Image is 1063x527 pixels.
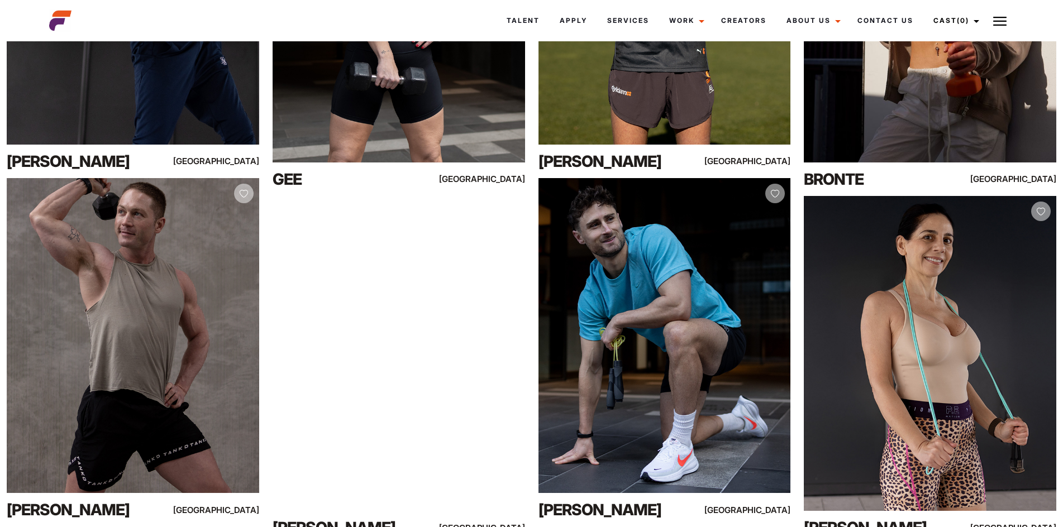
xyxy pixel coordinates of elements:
[923,6,986,36] a: Cast(0)
[804,168,955,190] div: Bronte
[183,503,259,517] div: [GEOGRAPHIC_DATA]
[957,16,969,25] span: (0)
[449,172,525,186] div: [GEOGRAPHIC_DATA]
[7,150,158,173] div: [PERSON_NAME]
[7,499,158,521] div: [PERSON_NAME]
[847,6,923,36] a: Contact Us
[993,15,1007,28] img: Burger icon
[497,6,550,36] a: Talent
[597,6,659,36] a: Services
[715,154,791,168] div: [GEOGRAPHIC_DATA]
[183,154,259,168] div: [GEOGRAPHIC_DATA]
[538,499,690,521] div: [PERSON_NAME]
[980,172,1056,186] div: [GEOGRAPHIC_DATA]
[550,6,597,36] a: Apply
[49,9,71,32] img: cropped-aefm-brand-fav-22-square.png
[776,6,847,36] a: About Us
[711,6,776,36] a: Creators
[273,168,424,190] div: Gee
[538,150,690,173] div: [PERSON_NAME]
[659,6,711,36] a: Work
[715,503,791,517] div: [GEOGRAPHIC_DATA]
